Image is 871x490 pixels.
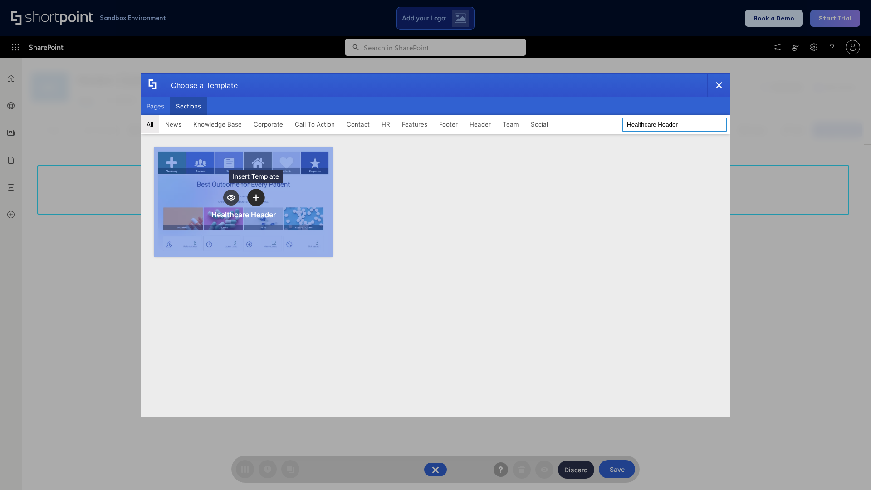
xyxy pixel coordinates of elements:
button: Sections [170,97,207,115]
button: Footer [433,115,464,133]
button: Header [464,115,497,133]
button: Features [396,115,433,133]
button: Knowledge Base [187,115,248,133]
button: Contact [341,115,376,133]
div: Choose a Template [164,74,238,97]
button: All [141,115,159,133]
div: template selector [141,73,730,416]
button: HR [376,115,396,133]
input: Search [622,118,727,132]
button: Call To Action [289,115,341,133]
button: Team [497,115,525,133]
button: Corporate [248,115,289,133]
button: Pages [141,97,170,115]
button: News [159,115,187,133]
div: Healthcare Header [211,210,276,219]
button: Social [525,115,554,133]
iframe: Chat Widget [826,446,871,490]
